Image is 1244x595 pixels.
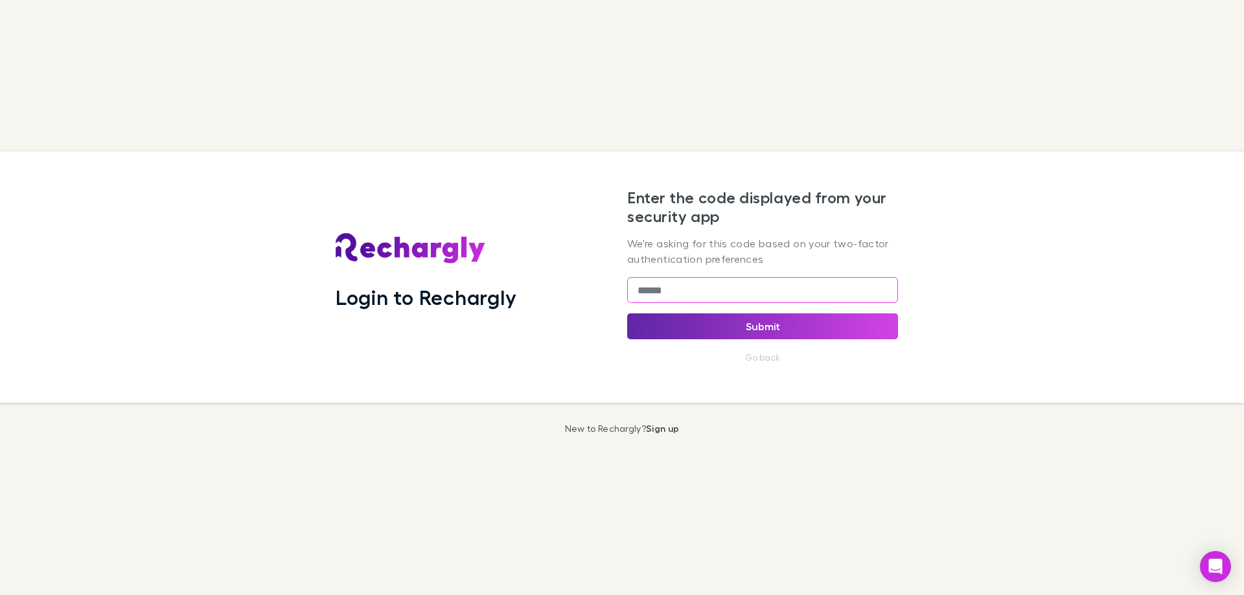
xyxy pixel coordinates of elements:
[627,188,898,226] h2: Enter the code displayed from your security app
[336,285,516,309] h1: Login to Rechargly
[627,236,898,267] p: We're asking for this code based on your two-factor authentication preferences
[737,350,788,365] button: Go back
[1200,551,1231,582] div: Open Intercom Messenger
[646,423,679,434] a: Sign up
[565,423,680,434] p: New to Rechargly?
[336,233,486,264] img: Rechargly's Logo
[627,313,898,339] button: Submit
